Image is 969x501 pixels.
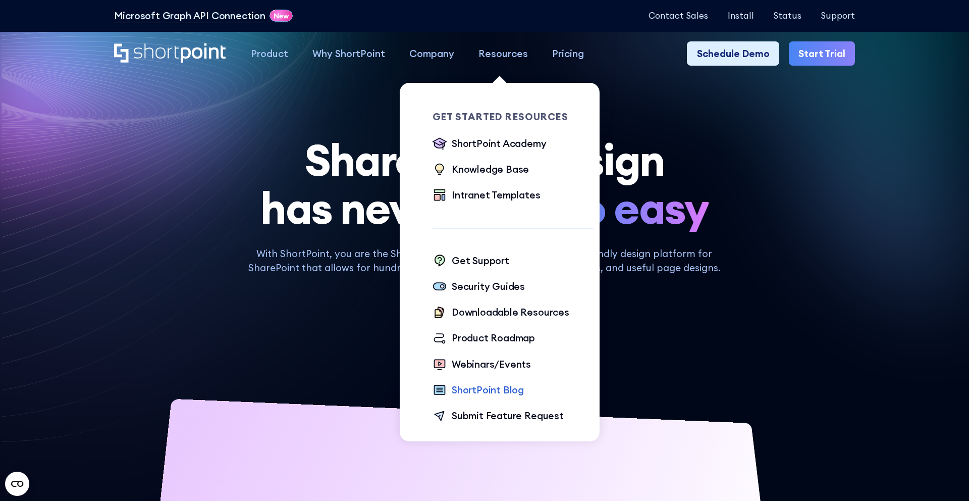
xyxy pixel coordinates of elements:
[773,11,801,21] a: Status
[821,11,855,21] a: Support
[433,409,564,425] a: Submit Feature Request
[433,305,569,321] a: Downloadable Resources
[433,357,531,373] a: Webinars/Events
[433,279,525,295] a: Security Guides
[649,11,708,21] a: Contact Sales
[433,136,547,153] a: ShortPoint Academy
[433,162,529,178] a: Knowledge Base
[452,254,509,268] div: Get Support
[552,46,584,61] div: Pricing
[114,136,855,232] h1: SharePoint Design has never been
[452,409,564,423] div: Submit Feature Request
[452,305,569,320] div: Downloadable Resources
[452,188,541,203] div: Intranet Templates
[687,41,779,66] a: Schedule Demo
[452,279,525,294] div: Security Guides
[452,331,535,345] div: Product Roadmap
[540,41,596,66] a: Pricing
[789,41,855,66] a: Start Trial
[409,46,454,61] div: Company
[452,136,547,151] div: ShortPoint Academy
[312,46,385,61] div: Why ShortPoint
[466,41,540,66] a: Resources
[433,383,524,399] a: ShortPoint Blog
[452,162,529,177] div: Knowledge Base
[397,41,466,66] a: Company
[452,357,531,372] div: Webinars/Events
[114,43,227,65] a: Home
[433,188,541,204] a: Intranet Templates
[251,46,288,61] div: Product
[728,11,754,21] a: Install
[239,246,730,276] p: With ShortPoint, you are the SharePoint Designer. ShortPoint is a user-friendly design platform f...
[433,254,509,270] a: Get Support
[452,383,524,397] div: ShortPoint Blog
[5,472,29,496] button: Open CMP widget
[433,331,535,347] a: Product Roadmap
[478,46,528,61] div: Resources
[114,9,265,23] a: Microsoft Graph API Connection
[919,453,969,501] iframe: Chat Widget
[560,184,709,232] span: so easy
[239,41,300,66] a: Product
[433,112,594,122] div: Get Started Resources
[300,41,397,66] a: Why ShortPoint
